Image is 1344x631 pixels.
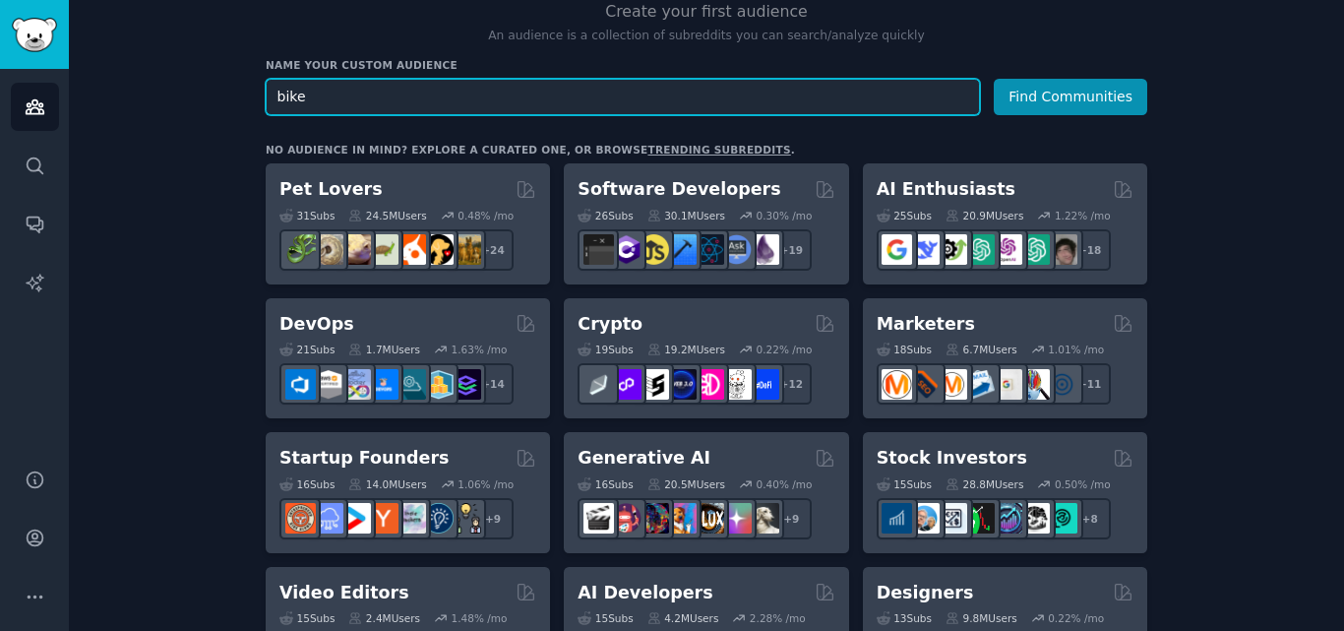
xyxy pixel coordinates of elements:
div: + 24 [472,229,514,271]
img: content_marketing [882,369,912,400]
img: reactnative [694,234,724,265]
img: AWS_Certified_Experts [313,369,343,400]
div: 13 Sub s [877,611,932,625]
img: GoogleGeminiAI [882,234,912,265]
img: growmybusiness [451,503,481,534]
div: + 14 [472,363,514,405]
img: Docker_DevOps [340,369,371,400]
img: GummySearch logo [12,18,57,52]
div: 16 Sub s [578,477,633,491]
div: 0.50 % /mo [1055,477,1111,491]
div: 25 Sub s [877,209,932,222]
img: MarketingResearch [1019,369,1050,400]
img: learnjavascript [639,234,669,265]
img: DevOpsLinks [368,369,398,400]
img: bigseo [909,369,940,400]
img: dividends [882,503,912,534]
img: ballpython [313,234,343,265]
p: An audience is a collection of subreddits you can search/analyze quickly [266,28,1147,45]
h3: Name your custom audience [266,58,1147,72]
h2: AI Enthusiasts [877,177,1015,202]
div: 0.22 % /mo [1048,611,1104,625]
div: 15 Sub s [578,611,633,625]
h2: Software Developers [578,177,780,202]
div: 14.0M Users [348,477,426,491]
div: 30.1M Users [647,209,725,222]
h2: Video Editors [279,581,409,605]
img: dogbreed [451,234,481,265]
img: sdforall [666,503,697,534]
div: 1.63 % /mo [452,343,508,356]
img: ethstaker [639,369,669,400]
div: 26 Sub s [578,209,633,222]
img: DreamBooth [749,503,779,534]
div: 4.2M Users [647,611,719,625]
div: 19 Sub s [578,343,633,356]
div: 0.22 % /mo [757,343,813,356]
div: 0.30 % /mo [757,209,813,222]
div: 15 Sub s [279,611,335,625]
h2: Pet Lovers [279,177,383,202]
img: 0xPolygon [611,369,641,400]
h2: Designers [877,581,974,605]
div: + 8 [1069,498,1111,539]
img: deepdream [639,503,669,534]
h2: Generative AI [578,446,710,471]
img: AskComputerScience [721,234,752,265]
img: Entrepreneurship [423,503,454,534]
div: + 18 [1069,229,1111,271]
img: chatgpt_promptDesign [964,234,995,265]
button: Find Communities [994,79,1147,115]
img: defi_ [749,369,779,400]
img: web3 [666,369,697,400]
img: EntrepreneurRideAlong [285,503,316,534]
div: 21 Sub s [279,343,335,356]
img: indiehackers [396,503,426,534]
img: ValueInvesting [909,503,940,534]
img: PetAdvice [423,234,454,265]
div: 2.4M Users [348,611,420,625]
img: CryptoNews [721,369,752,400]
div: 1.7M Users [348,343,420,356]
img: FluxAI [694,503,724,534]
h2: Startup Founders [279,446,449,471]
img: defiblockchain [694,369,724,400]
h2: Stock Investors [877,446,1027,471]
a: trending subreddits [647,144,790,156]
img: startup [340,503,371,534]
div: No audience in mind? Explore a curated one, or browse . [266,143,795,157]
img: starryai [721,503,752,534]
div: + 9 [472,498,514,539]
img: googleads [992,369,1022,400]
img: OpenAIDev [992,234,1022,265]
div: 28.8M Users [946,477,1023,491]
img: PlatformEngineers [451,369,481,400]
img: ArtificalIntelligence [1047,234,1077,265]
img: ycombinator [368,503,398,534]
img: leopardgeckos [340,234,371,265]
div: + 11 [1069,363,1111,405]
img: Emailmarketing [964,369,995,400]
div: 20.5M Users [647,477,725,491]
h2: Crypto [578,312,642,337]
img: turtle [368,234,398,265]
div: 18 Sub s [877,343,932,356]
img: Forex [937,503,967,534]
img: chatgpt_prompts_ [1019,234,1050,265]
img: aivideo [583,503,614,534]
img: azuredevops [285,369,316,400]
img: AItoolsCatalog [937,234,967,265]
h2: DevOps [279,312,354,337]
div: + 9 [770,498,812,539]
img: OnlineMarketing [1047,369,1077,400]
img: software [583,234,614,265]
div: 9.8M Users [946,611,1017,625]
img: platformengineering [396,369,426,400]
img: DeepSeek [909,234,940,265]
div: 1.22 % /mo [1055,209,1111,222]
img: ethfinance [583,369,614,400]
img: cockatiel [396,234,426,265]
h2: AI Developers [578,581,712,605]
div: 24.5M Users [348,209,426,222]
h2: Marketers [877,312,975,337]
